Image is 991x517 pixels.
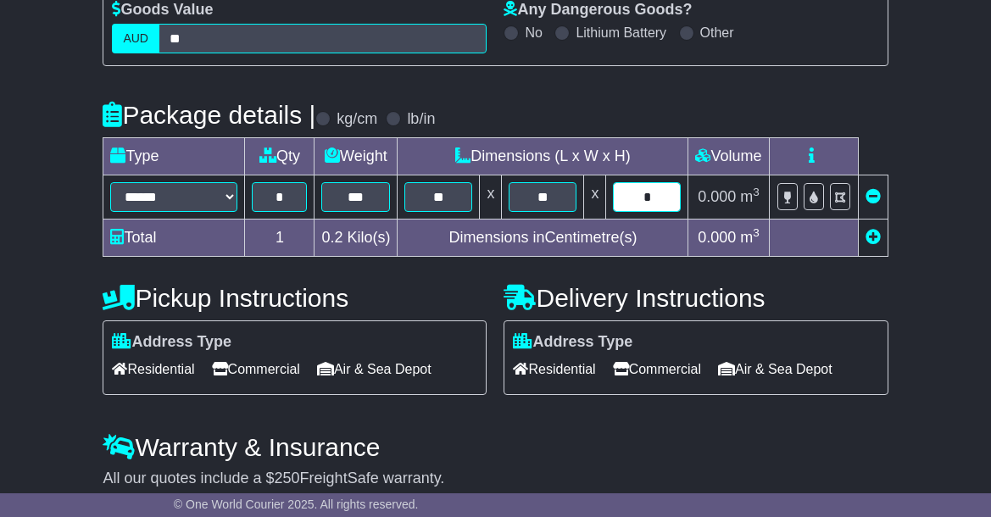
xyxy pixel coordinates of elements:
label: AUD [112,24,159,53]
td: Dimensions in Centimetre(s) [398,220,688,257]
label: lb/in [407,110,435,129]
span: 0.2 [321,229,342,246]
span: 0.000 [698,188,736,205]
td: Volume [688,138,769,175]
label: kg/cm [337,110,377,129]
label: Address Type [513,333,632,352]
td: Qty [245,138,315,175]
h4: Pickup Instructions [103,284,487,312]
a: Add new item [866,229,881,246]
span: Air & Sea Depot [317,356,431,382]
span: m [740,188,760,205]
span: 0.000 [698,229,736,246]
td: Total [103,220,245,257]
td: x [584,175,606,220]
span: m [740,229,760,246]
span: © One World Courier 2025. All rights reserved. [174,498,419,511]
td: x [480,175,502,220]
span: Commercial [212,356,300,382]
h4: Warranty & Insurance [103,433,888,461]
label: Any Dangerous Goods? [504,1,692,19]
span: 250 [275,470,300,486]
label: Lithium Battery [576,25,666,41]
h4: Delivery Instructions [504,284,888,312]
span: Air & Sea Depot [718,356,832,382]
span: Commercial [613,356,701,382]
td: Weight [315,138,398,175]
label: Other [700,25,734,41]
label: No [525,25,542,41]
td: Kilo(s) [315,220,398,257]
td: Type [103,138,245,175]
td: 1 [245,220,315,257]
sup: 3 [753,226,760,239]
a: Remove this item [866,188,881,205]
span: Residential [513,356,595,382]
div: All our quotes include a $ FreightSafe warranty. [103,470,888,488]
label: Goods Value [112,1,213,19]
span: Residential [112,356,194,382]
td: Dimensions (L x W x H) [398,138,688,175]
h4: Package details | [103,101,315,129]
sup: 3 [753,186,760,198]
label: Address Type [112,333,231,352]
